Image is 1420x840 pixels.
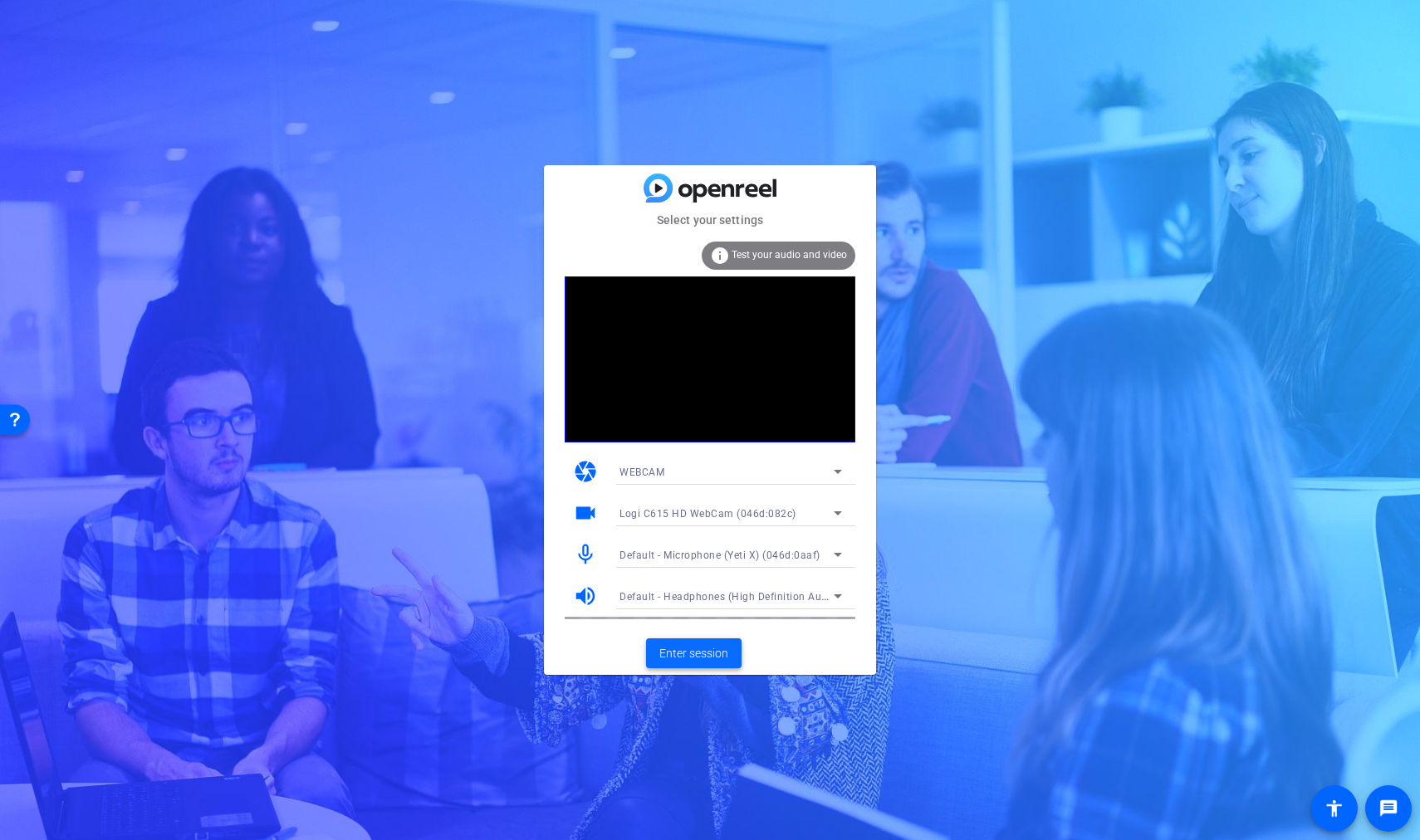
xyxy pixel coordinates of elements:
[1325,798,1344,818] mat-icon: accessibility
[619,589,875,603] span: Default - Headphones (High Definition Audio Device)
[619,466,664,478] span: WEBCAM
[732,249,847,261] span: Test your audio and video
[659,645,728,662] span: Enter session
[1378,798,1398,818] mat-icon: message
[573,584,598,608] mat-icon: volume_up
[646,638,742,668] button: Enter session
[544,211,876,229] mat-card-subtitle: Select your settings
[710,246,730,266] mat-icon: info
[619,508,796,520] span: Logi C615 HD WebCam (046d:082c)
[644,173,776,203] img: blue-gradient.svg
[619,549,820,561] span: Default - Microphone (Yeti X) (046d:0aaf)
[573,459,598,484] mat-icon: camera
[573,501,598,525] mat-icon: videocam
[573,542,598,567] mat-icon: mic_none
